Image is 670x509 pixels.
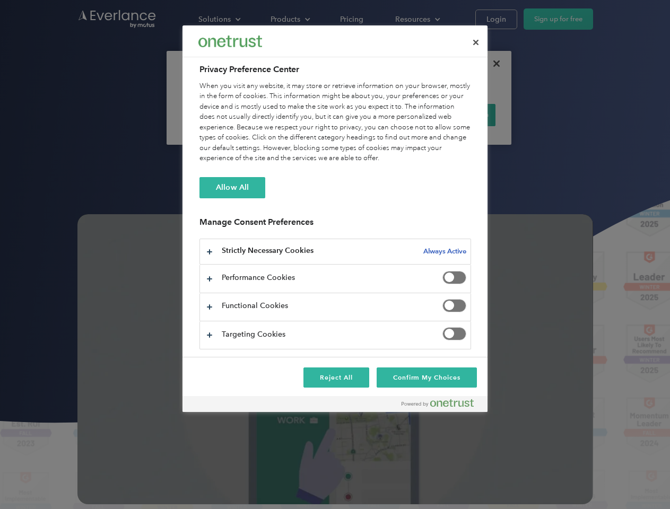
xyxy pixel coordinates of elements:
div: Preference center [182,25,488,412]
button: Allow All [199,177,265,198]
button: Reject All [303,367,369,388]
img: Everlance [198,36,262,47]
div: Privacy Preference Center [182,25,488,412]
button: Close [464,31,488,54]
div: Everlance [198,31,262,52]
a: Powered by OneTrust Opens in a new Tab [402,399,482,412]
input: Submit [78,63,132,85]
h3: Manage Consent Preferences [199,217,471,233]
h2: Privacy Preference Center [199,63,471,76]
div: When you visit any website, it may store or retrieve information on your browser, mostly in the f... [199,81,471,164]
button: Confirm My Choices [377,367,477,388]
img: Powered by OneTrust Opens in a new Tab [402,399,474,407]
